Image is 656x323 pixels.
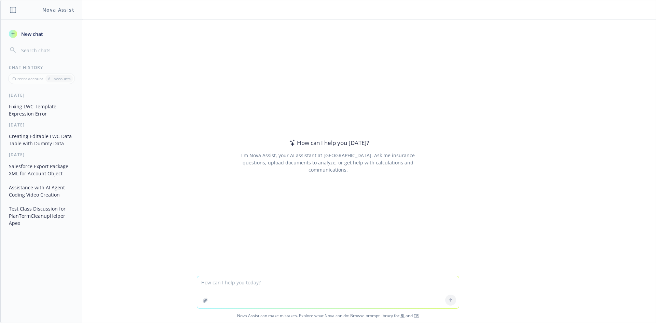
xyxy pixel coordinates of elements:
[3,309,653,323] span: Nova Assist can make mistakes. Explore what Nova can do: Browse prompt library for and
[287,138,369,147] div: How can I help you [DATE]?
[48,76,71,82] p: All accounts
[6,101,77,119] button: Fixing LWC Template Expression Error
[1,65,82,70] div: Chat History
[414,313,419,319] a: TR
[12,76,43,82] p: Current account
[6,28,77,40] button: New chat
[6,161,77,179] button: Salesforce Export Package XML for Account Object
[1,152,82,158] div: [DATE]
[42,6,74,13] h1: Nova Assist
[20,30,43,38] span: New chat
[6,182,77,200] button: Assistance with AI Agent Coding Video Creation
[20,45,74,55] input: Search chats
[232,152,424,173] div: I'm Nova Assist, your AI assistant at [GEOGRAPHIC_DATA]. Ask me insurance questions, upload docum...
[400,313,405,319] a: BI
[6,203,77,229] button: Test Class Discussion for PlanTermCleanupHelper Apex
[6,131,77,149] button: Creating Editable LWC Data Table with Dummy Data
[1,92,82,98] div: [DATE]
[1,122,82,128] div: [DATE]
